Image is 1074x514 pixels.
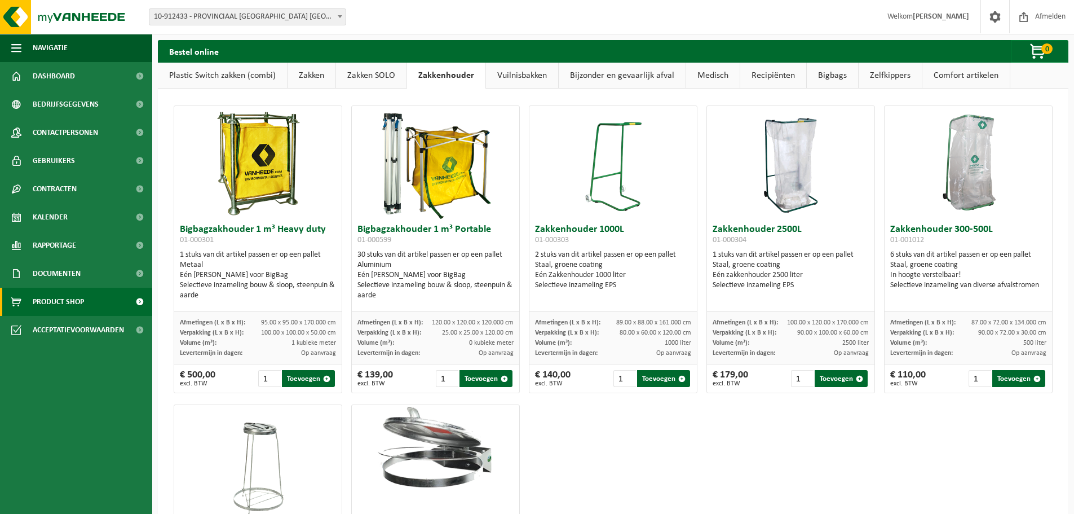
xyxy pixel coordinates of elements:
[713,225,869,247] h3: Zakkenhouder 2500L
[1023,340,1046,346] span: 500 liter
[890,270,1046,280] div: In hoogte verstelbaar!
[180,225,336,247] h3: Bigbagzakhouder 1 m³ Heavy duty
[834,350,869,357] span: Op aanvraag
[33,90,99,118] span: Bedrijfsgegevens
[432,319,514,326] span: 120.00 x 120.00 x 120.000 cm
[1011,40,1067,63] button: 0
[180,319,245,326] span: Afmetingen (L x B x H):
[33,62,75,90] span: Dashboard
[33,147,75,175] span: Gebruikers
[357,280,514,301] div: Selectieve inzameling bouw & sloop, steenpuin & aarde
[357,380,393,387] span: excl. BTW
[33,316,124,344] span: Acceptatievoorwaarden
[33,231,76,260] span: Rapportage
[535,350,598,357] span: Levertermijn in dagen:
[713,319,778,326] span: Afmetingen (L x B x H):
[180,280,336,301] div: Selectieve inzameling bouw & sloop, steenpuin & aarde
[291,340,336,346] span: 1 kubieke meter
[535,330,599,336] span: Verpakking (L x B x H):
[180,270,336,280] div: Eén [PERSON_NAME] voor BigBag
[149,9,346,25] span: 10-912433 - PROVINCIAAL GROENDOMEIN MECHELEN/HOCKEYCLUB - MECHELEN
[357,260,514,270] div: Aluminium
[890,319,956,326] span: Afmetingen (L x B x H):
[158,63,287,89] a: Plastic Switch zakken (combi)
[180,350,242,357] span: Levertermijn in dagen:
[336,63,406,89] a: Zakken SOLO
[379,106,492,219] img: 01-000599
[357,270,514,280] div: Eén [PERSON_NAME] voor BigBag
[261,330,336,336] span: 100.00 x 100.00 x 50.00 cm
[282,370,335,387] button: Toevoegen
[535,370,571,387] div: € 140,00
[713,260,869,270] div: Staal, groene coating
[469,340,514,346] span: 0 kubieke meter
[357,319,423,326] span: Afmetingen (L x B x H):
[535,340,572,346] span: Volume (m³):
[407,63,485,89] a: Zakkenhouder
[357,370,393,387] div: € 139,00
[535,319,600,326] span: Afmetingen (L x B x H):
[740,63,806,89] a: Recipiënten
[352,405,519,489] img: 01-000307
[535,270,691,280] div: Eén Zakkenhouder 1000 liter
[890,260,1046,270] div: Staal, groene coating
[890,340,927,346] span: Volume (m³):
[797,330,869,336] span: 90.00 x 100.00 x 60.00 cm
[33,175,77,203] span: Contracten
[202,106,315,219] img: 01-000301
[180,340,216,346] span: Volume (m³):
[992,370,1045,387] button: Toevoegen
[791,370,814,387] input: 1
[33,118,98,147] span: Contactpersonen
[479,350,514,357] span: Op aanvraag
[713,330,776,336] span: Verpakking (L x B x H):
[713,370,748,387] div: € 179,00
[971,319,1046,326] span: 87.00 x 72.00 x 134.000 cm
[559,63,686,89] a: Bijzonder en gevaarlijk afval
[890,350,953,357] span: Levertermijn in dagen:
[978,330,1046,336] span: 90.00 x 72.00 x 30.00 cm
[357,250,514,301] div: 30 stuks van dit artikel passen er op een pallet
[713,250,869,291] div: 1 stuks van dit artikel passen er op een pallet
[180,260,336,270] div: Metaal
[33,203,68,231] span: Kalender
[890,330,954,336] span: Verpakking (L x B x H):
[713,236,746,244] span: 01-000304
[33,260,81,288] span: Documenten
[357,340,394,346] span: Volume (m³):
[616,319,691,326] span: 89.00 x 88.00 x 161.000 cm
[180,330,244,336] span: Verpakking (L x B x H):
[158,40,230,62] h2: Bestel online
[713,270,869,280] div: Eén zakkenhouder 2500 liter
[656,350,691,357] span: Op aanvraag
[33,288,84,316] span: Product Shop
[890,225,1046,247] h3: Zakkenhouder 300-500L
[620,330,691,336] span: 80.00 x 60.00 x 120.00 cm
[842,340,869,346] span: 2500 liter
[33,34,68,62] span: Navigatie
[535,225,691,247] h3: Zakkenhouder 1000L
[486,63,558,89] a: Vuilnisbakken
[713,340,749,346] span: Volume (m³):
[686,63,740,89] a: Medisch
[442,330,514,336] span: 25.00 x 25.00 x 120.00 cm
[613,370,637,387] input: 1
[922,63,1010,89] a: Comfort artikelen
[436,370,459,387] input: 1
[357,350,420,357] span: Levertermijn in dagen:
[258,370,281,387] input: 1
[665,340,691,346] span: 1000 liter
[288,63,335,89] a: Zakken
[357,236,391,244] span: 01-000599
[1011,350,1046,357] span: Op aanvraag
[459,370,512,387] button: Toevoegen
[357,225,514,247] h3: Bigbagzakhouder 1 m³ Portable
[890,280,1046,291] div: Selectieve inzameling van diverse afvalstromen
[913,12,969,21] strong: [PERSON_NAME]
[180,250,336,301] div: 1 stuks van dit artikel passen er op een pallet
[890,380,926,387] span: excl. BTW
[535,236,569,244] span: 01-000303
[637,370,690,387] button: Toevoegen
[180,370,215,387] div: € 500,00
[890,236,924,244] span: 01-001012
